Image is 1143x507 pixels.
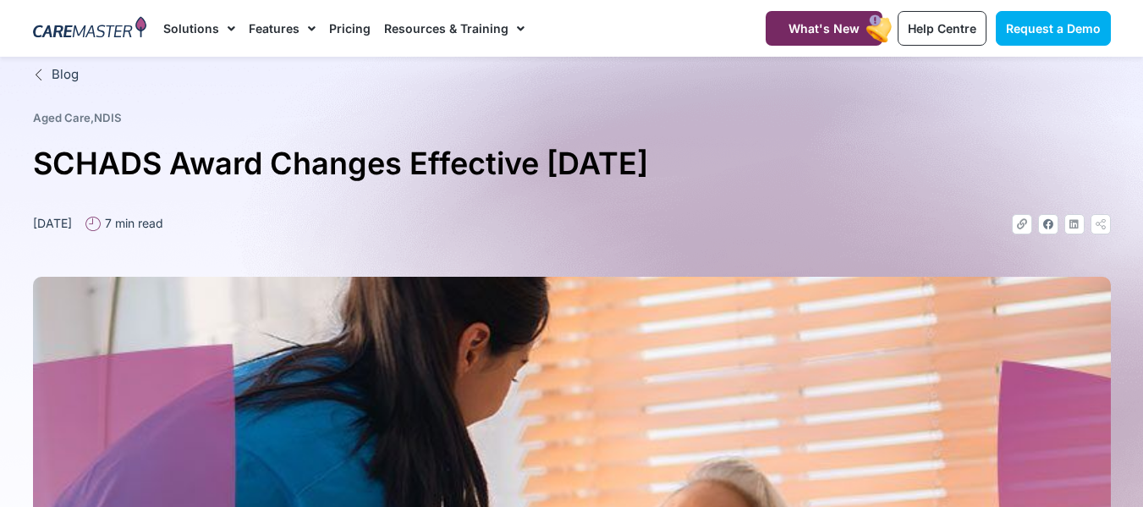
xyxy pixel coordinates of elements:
span: Blog [47,65,79,85]
h1: SCHADS Award Changes Effective [DATE] [33,139,1111,189]
a: Request a Demo [996,11,1111,46]
a: What's New [766,11,882,46]
img: CareMaster Logo [33,16,147,41]
time: [DATE] [33,216,72,230]
a: Help Centre [898,11,986,46]
a: NDIS [94,111,122,124]
span: Help Centre [908,21,976,36]
span: 7 min read [101,214,163,232]
span: What's New [789,21,860,36]
a: Blog [33,65,1111,85]
span: , [33,111,122,124]
span: Request a Demo [1006,21,1101,36]
a: Aged Care [33,111,91,124]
